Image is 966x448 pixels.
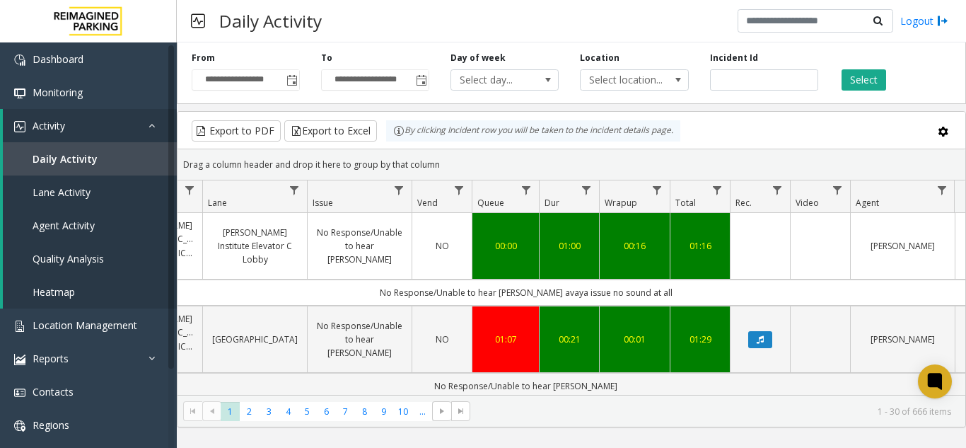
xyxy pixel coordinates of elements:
[413,70,429,90] span: Toggle popup
[648,180,667,200] a: Wrapup Filter Menu
[386,120,680,142] div: By clicking Incident row you will be taken to the incident details page.
[336,402,355,421] span: Page 7
[33,352,69,365] span: Reports
[33,252,104,265] span: Quality Analysis
[708,180,727,200] a: Total Filter Menu
[14,54,25,66] img: 'icon'
[390,180,409,200] a: Issue Filter Menu
[33,86,83,99] span: Monitoring
[316,226,403,267] a: No Response/Unable to hear [PERSON_NAME]
[211,226,298,267] a: [PERSON_NAME] Institute Elevator C Lobby
[316,319,403,360] a: No Response/Unable to hear [PERSON_NAME]
[285,180,304,200] a: Lane Filter Menu
[608,333,661,346] a: 00:01
[3,275,177,309] a: Heatmap
[14,354,25,365] img: 'icon'
[260,402,279,421] span: Page 3
[317,402,336,421] span: Page 6
[608,239,661,253] a: 00:16
[393,125,405,137] img: infoIcon.svg
[548,333,590,346] a: 00:21
[208,197,227,209] span: Lane
[212,4,329,38] h3: Daily Activity
[436,406,448,417] span: Go to the next page
[432,401,451,421] span: Go to the next page
[192,52,215,64] label: From
[481,333,530,346] a: 01:07
[192,120,281,142] button: Export to PDF
[14,121,25,132] img: 'icon'
[3,209,177,242] a: Agent Activity
[481,239,530,253] div: 00:00
[859,239,946,253] a: [PERSON_NAME]
[178,180,965,395] div: Data table
[3,176,177,209] a: Lane Activity
[796,197,819,209] span: Video
[240,402,259,421] span: Page 2
[33,119,65,132] span: Activity
[679,333,721,346] a: 01:29
[580,52,619,64] label: Location
[710,52,758,64] label: Incident Id
[421,333,463,346] a: NO
[33,418,69,432] span: Regions
[675,197,696,209] span: Total
[33,285,75,299] span: Heatmap
[33,185,91,199] span: Lane Activity
[394,402,413,421] span: Page 10
[455,406,467,417] span: Go to the last page
[451,401,470,421] span: Go to the last page
[450,52,506,64] label: Day of week
[279,402,298,421] span: Page 4
[3,242,177,275] a: Quality Analysis
[479,406,951,418] kendo-pager-info: 1 - 30 of 666 items
[605,197,637,209] span: Wrapup
[517,180,536,200] a: Queue Filter Menu
[14,420,25,432] img: 'icon'
[859,333,946,346] a: [PERSON_NAME]
[933,180,952,200] a: Agent Filter Menu
[221,402,240,421] span: Page 1
[900,13,948,28] a: Logout
[450,180,469,200] a: Vend Filter Menu
[14,387,25,398] img: 'icon'
[191,4,205,38] img: pageIcon
[548,239,590,253] div: 01:00
[828,180,847,200] a: Video Filter Menu
[321,52,332,64] label: To
[33,385,74,398] span: Contacts
[436,240,449,252] span: NO
[284,120,377,142] button: Export to Excel
[313,197,333,209] span: Issue
[33,52,83,66] span: Dashboard
[451,70,537,90] span: Select day...
[14,321,25,332] img: 'icon'
[284,70,299,90] span: Toggle popup
[842,69,886,91] button: Select
[14,88,25,99] img: 'icon'
[421,239,463,253] a: NO
[413,402,432,421] span: Page 11
[768,180,787,200] a: Rec. Filter Menu
[3,109,177,142] a: Activity
[679,239,721,253] a: 01:16
[417,197,438,209] span: Vend
[477,197,504,209] span: Queue
[577,180,596,200] a: Dur Filter Menu
[545,197,559,209] span: Dur
[735,197,752,209] span: Rec.
[581,70,666,90] span: Select location...
[355,402,374,421] span: Page 8
[298,402,317,421] span: Page 5
[33,219,95,232] span: Agent Activity
[937,13,948,28] img: logout
[180,180,199,200] a: Location Filter Menu
[33,318,137,332] span: Location Management
[211,333,298,346] a: [GEOGRAPHIC_DATA]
